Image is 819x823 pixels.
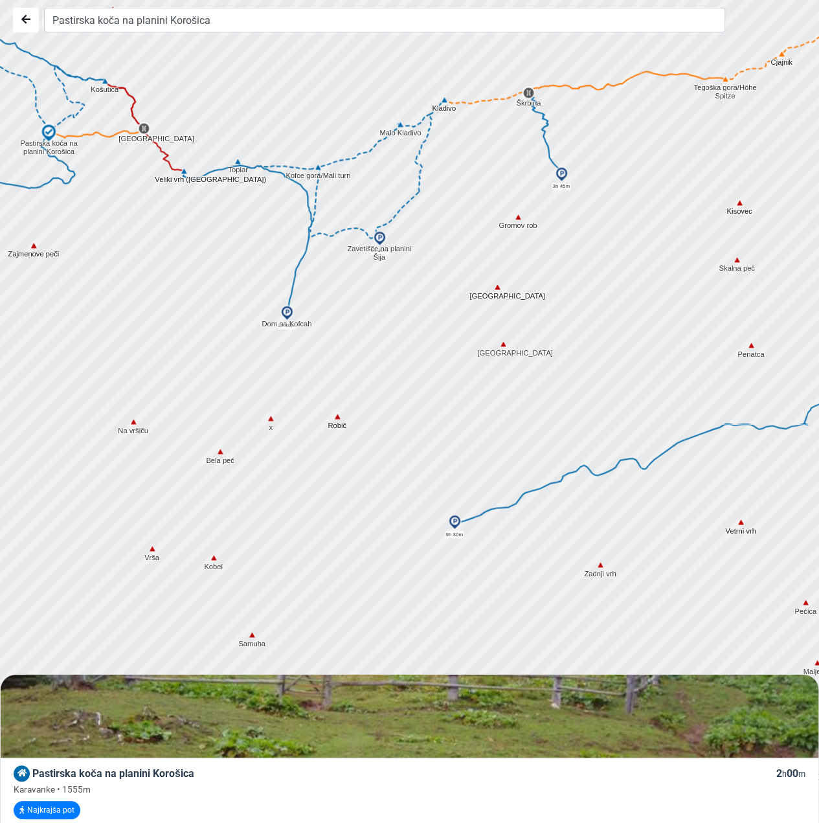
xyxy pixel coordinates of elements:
small: h [782,769,787,779]
input: Iskanje... [44,8,725,32]
span: 2 00 [776,767,805,780]
span: Pastirska koča na planini Korošica [32,767,194,780]
button: Nazaj [13,8,39,32]
small: m [798,769,805,779]
div: Karavanke • 1555m [14,783,805,796]
button: Najkrajša pot [14,801,80,819]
